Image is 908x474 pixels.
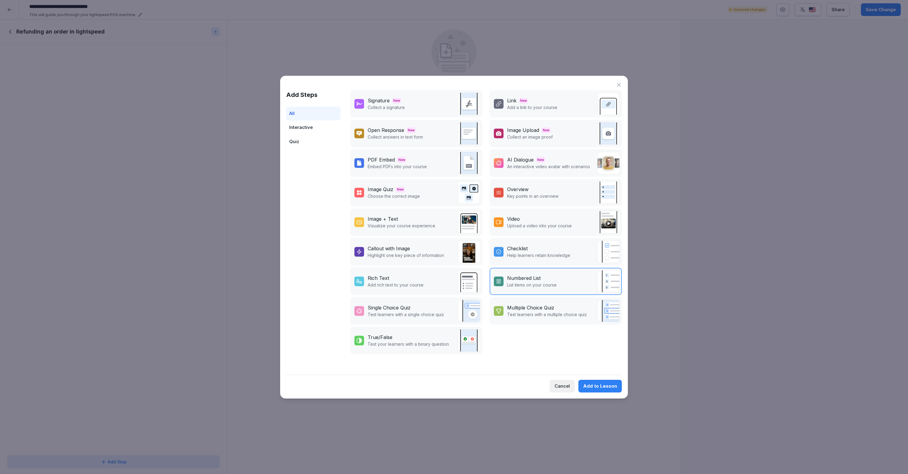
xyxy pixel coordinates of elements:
[368,274,389,282] div: Rich Text
[458,211,480,233] img: text_image.png
[458,152,480,174] img: pdf_embed.svg
[507,252,570,258] p: Help learners retain knowledge
[368,163,427,170] p: Embed PDFs into your course
[507,282,557,288] p: List items on your course
[392,98,401,104] span: New
[368,341,449,347] p: Test your learners with a binary question
[286,135,340,149] div: Quiz
[368,97,390,104] div: Signature
[597,93,619,115] img: link.svg
[396,187,405,192] span: New
[507,215,520,223] div: Video
[597,181,619,204] img: overview.svg
[507,304,554,311] div: Multiple Choice Quiz
[583,383,617,389] div: Add to Lesson
[507,156,534,163] div: AI Dialogue
[368,282,424,288] p: Add rich text to your course
[519,98,528,104] span: New
[458,122,480,145] img: text_response.svg
[397,157,406,163] span: New
[368,127,404,134] div: Open Response
[542,127,551,133] span: New
[407,127,416,133] span: New
[507,97,516,104] div: Link
[368,104,405,110] p: Collect a signature
[368,134,423,140] p: Collect answers in text form
[458,181,480,204] img: image_quiz.svg
[286,107,340,121] div: All
[507,223,572,229] p: Upload a video into your course
[597,300,619,322] img: quiz.svg
[597,211,619,233] img: video.png
[458,270,480,293] img: richtext.svg
[578,380,622,392] button: Add to Lesson
[458,93,480,115] img: signature.svg
[368,304,411,311] div: Single Choice Quiz
[368,245,410,252] div: Callout with Image
[368,156,395,163] div: PDF Embed
[507,104,557,110] p: Add a link to your course
[368,223,435,229] p: Visualize your course experience
[286,90,340,99] h1: Add Steps
[507,134,553,140] p: Collect an image proof
[597,122,619,145] img: image_upload.svg
[286,120,340,135] div: Interactive
[536,157,545,163] span: New
[507,311,587,318] p: Test learners with a multiple choice quiz
[507,186,529,193] div: Overview
[368,311,444,318] p: Test learners with a single choice quiz
[597,241,619,263] img: checklist.svg
[458,300,480,322] img: single_choice_quiz.svg
[368,215,398,223] div: Image + Text
[550,380,575,392] button: Cancel
[458,329,480,352] img: true_false.svg
[368,186,393,193] div: Image Quiz
[507,245,528,252] div: Checklist
[507,163,590,170] p: An interactive video avatar with scenarios
[458,241,480,263] img: callout.png
[555,383,570,389] div: Cancel
[507,127,539,134] div: Image Upload
[597,270,619,293] img: list.svg
[368,193,420,199] p: Choose the correct image
[368,252,444,258] p: Highlight one key piece of information
[368,334,392,341] div: True/False
[507,274,541,282] div: Numbered List
[507,193,558,199] p: Key points in an overview
[597,152,619,174] img: ai_dialogue.png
